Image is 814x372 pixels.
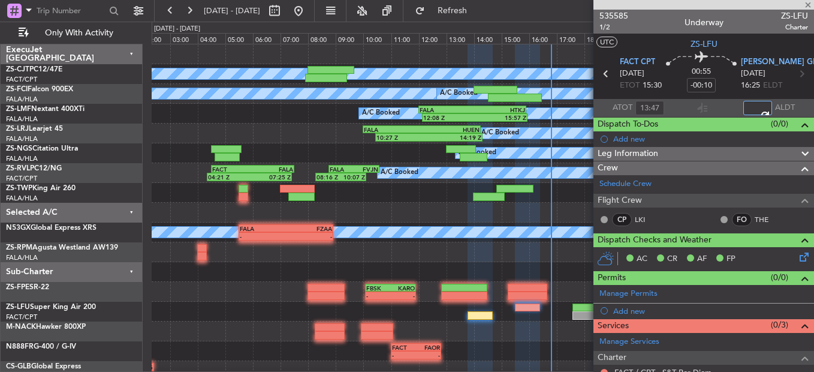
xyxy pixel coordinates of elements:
[474,33,502,44] div: 14:00
[286,225,332,232] div: FZAA
[6,154,38,163] a: FALA/HLA
[6,165,30,172] span: ZS-RVL
[599,336,659,348] a: Manage Services
[692,66,711,78] span: 00:55
[366,284,390,292] div: FBSK
[6,66,62,73] a: ZS-CJTPC12/47E
[6,115,38,124] a: FALA/HLA
[212,166,252,173] div: FACT
[620,56,655,68] span: FACT CPT
[6,86,28,93] span: ZS-FCI
[391,292,415,299] div: -
[422,126,480,133] div: HUEN
[598,319,629,333] span: Services
[781,22,808,32] span: Charter
[667,253,677,265] span: CR
[354,166,378,173] div: FVJN
[599,22,628,32] span: 1/2
[598,161,618,175] span: Crew
[447,33,474,44] div: 13:00
[598,118,658,131] span: Dispatch To-Dos
[6,106,85,113] a: ZS-LMFNextant 400XTi
[392,352,416,359] div: -
[598,147,658,161] span: Leg Information
[416,344,440,351] div: FAOR
[6,343,34,350] span: N888FR
[771,118,788,130] span: (0/0)
[253,33,281,44] div: 06:00
[6,185,76,192] a: ZS-TWPKing Air 260
[316,173,341,181] div: 08:16 Z
[249,173,291,181] div: 07:25 Z
[6,244,32,251] span: ZS-RPM
[363,33,391,44] div: 10:00
[6,313,37,322] a: FACT/CPT
[6,323,36,331] span: M-NACK
[475,114,526,121] div: 15:57 Z
[366,292,390,299] div: -
[240,225,286,232] div: FALA
[643,80,662,92] span: 15:30
[6,86,73,93] a: ZS-FCIFalcon 900EX
[743,101,772,115] input: --:--
[771,319,788,331] span: (0/3)
[308,33,336,44] div: 08:00
[6,125,29,133] span: ZS-LRJ
[6,284,29,291] span: ZS-FPE
[598,351,626,365] span: Charter
[612,213,632,226] div: CP
[691,38,717,50] span: ZS-LFU
[741,80,760,92] span: 16:25
[599,178,652,190] a: Schedule Crew
[392,344,416,351] div: FACT
[598,194,642,208] span: Flight Crew
[613,134,808,144] div: Add new
[6,165,62,172] a: ZS-RVLPC12/NG
[423,114,475,121] div: 12:08 Z
[6,224,31,232] span: N53GX
[409,1,481,20] button: Refresh
[6,75,37,84] a: FACT/CPT
[6,66,29,73] span: ZS-CJT
[771,271,788,284] span: (0/0)
[6,134,38,143] a: FALA/HLA
[613,102,632,114] span: ATOT
[381,164,418,182] div: A/C Booked
[584,33,612,44] div: 18:00
[6,145,78,152] a: ZS-NGSCitation Ultra
[364,126,421,133] div: FALA
[635,214,662,225] a: LKI
[599,288,658,300] a: Manage Permits
[225,33,253,44] div: 05:00
[341,173,366,181] div: 10:07 Z
[697,253,707,265] span: AF
[6,304,30,311] span: ZS-LFU
[416,352,440,359] div: -
[253,166,293,173] div: FALA
[637,253,647,265] span: AC
[391,284,415,292] div: KARO
[429,134,481,141] div: 14:19 Z
[204,5,260,16] span: [DATE] - [DATE]
[31,29,126,37] span: Only With Activity
[6,363,81,370] a: CS-GLBGlobal Express
[596,37,617,47] button: UTC
[481,124,519,142] div: A/C Booked
[6,304,96,311] a: ZS-LFUSuper King Air 200
[459,144,496,162] div: A/C Booked
[775,102,795,114] span: ALDT
[13,23,130,43] button: Only With Activity
[143,33,170,44] div: 02:00
[613,306,808,316] div: Add new
[6,106,31,113] span: ZS-LMF
[6,363,31,370] span: CS-GLB
[336,33,363,44] div: 09:00
[726,253,735,265] span: FP
[391,33,419,44] div: 11:00
[755,214,782,225] a: THE
[330,166,354,173] div: FALA
[6,253,38,262] a: FALA/HLA
[685,16,723,29] div: Underway
[420,106,472,113] div: FALA
[620,80,640,92] span: ETOT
